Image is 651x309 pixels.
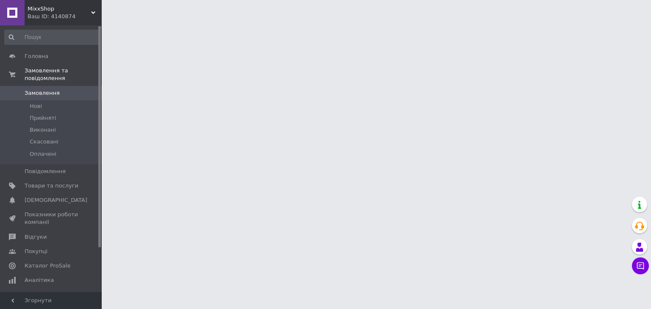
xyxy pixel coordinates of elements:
span: Оплачені [30,150,56,158]
div: Ваш ID: 4140874 [28,13,102,20]
input: Пошук [4,30,100,45]
button: Чат з покупцем [632,257,649,274]
span: Повідомлення [25,168,66,175]
span: Головна [25,52,48,60]
span: Гаманець компанії [25,291,78,306]
span: Замовлення та повідомлення [25,67,102,82]
span: Скасовані [30,138,58,146]
span: Товари та послуги [25,182,78,190]
span: [DEMOGRAPHIC_DATA] [25,196,87,204]
span: Виконані [30,126,56,134]
span: Нові [30,102,42,110]
span: Покупці [25,248,47,255]
span: Показники роботи компанії [25,211,78,226]
span: Каталог ProSale [25,262,70,270]
span: Відгуки [25,233,47,241]
span: Аналітика [25,276,54,284]
span: Прийняті [30,114,56,122]
span: MixxShop [28,5,91,13]
span: Замовлення [25,89,60,97]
